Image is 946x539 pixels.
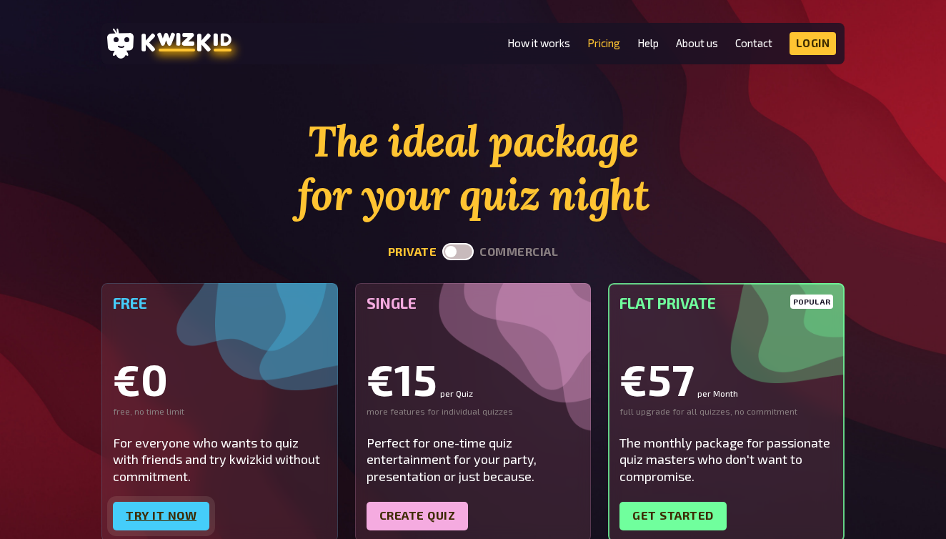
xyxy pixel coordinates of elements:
[790,32,837,55] a: Login
[619,406,833,417] div: full upgrade for all quizzes, no commitment
[113,357,327,400] div: €0
[388,245,437,259] button: private
[367,435,580,485] div: Perfect for one-time quiz entertainment for your party, presentation or just because.
[367,502,469,530] a: Create quiz
[697,389,738,397] small: per Month
[101,114,845,222] h1: The ideal package for your quiz night
[440,389,473,397] small: per Quiz
[619,435,833,485] div: The monthly package for passionate quiz masters who don't want to compromise.
[507,37,570,49] a: How it works
[113,406,327,417] div: free, no time limit
[113,295,327,312] h5: Free
[479,245,558,259] button: commercial
[619,295,833,312] h5: Flat Private
[735,37,772,49] a: Contact
[676,37,718,49] a: About us
[619,502,727,530] a: Get started
[367,406,580,417] div: more features for individual quizzes
[637,37,659,49] a: Help
[619,357,833,400] div: €57
[587,37,620,49] a: Pricing
[113,502,209,530] a: Try it now
[367,357,580,400] div: €15
[113,435,327,485] div: For everyone who wants to quiz with friends and try kwizkid without commitment.
[367,295,580,312] h5: Single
